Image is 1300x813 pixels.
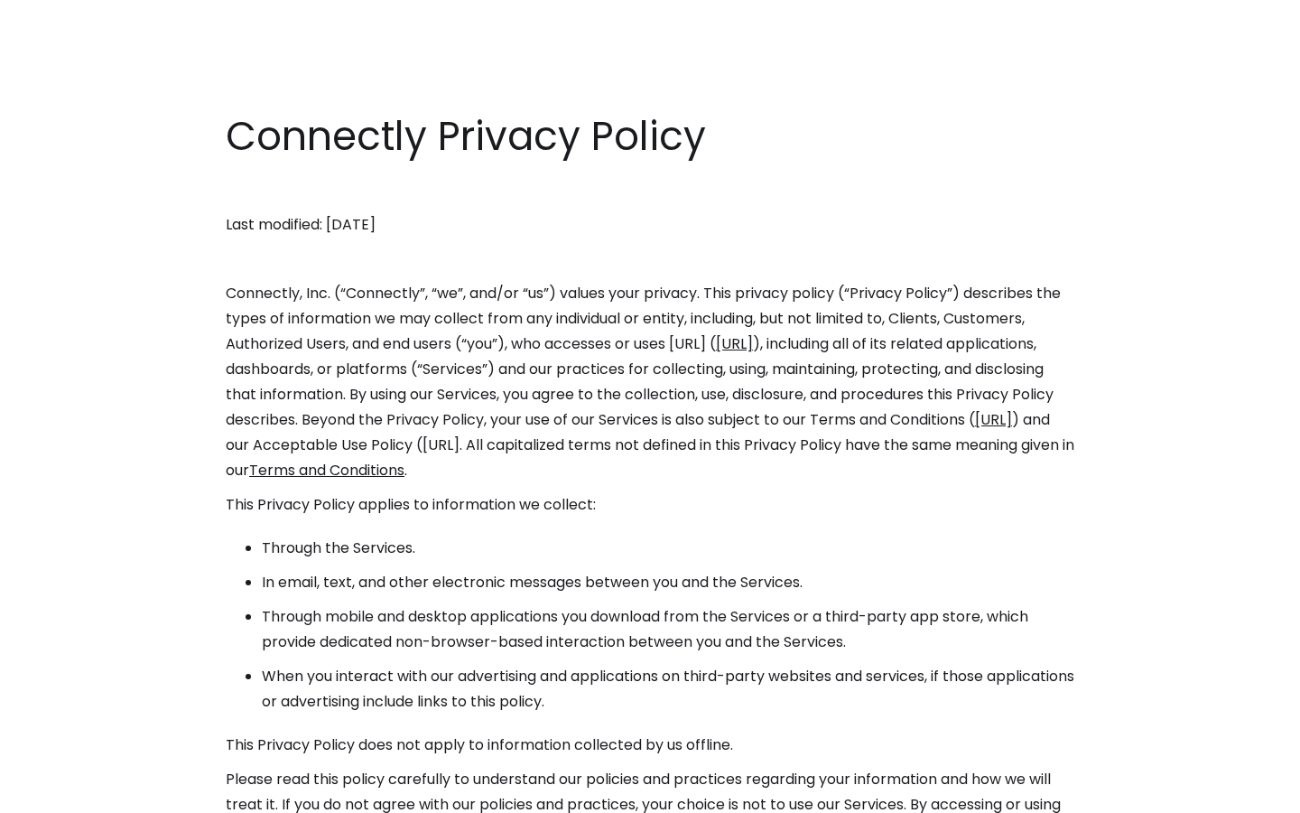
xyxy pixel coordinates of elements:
[226,247,1074,272] p: ‍
[226,108,1074,164] h1: Connectly Privacy Policy
[262,570,1074,595] li: In email, text, and other electronic messages between you and the Services.
[36,781,108,807] ul: Language list
[262,604,1074,655] li: Through mobile and desktop applications you download from the Services or a third-party app store...
[226,733,1074,758] p: This Privacy Policy does not apply to information collected by us offline.
[226,492,1074,518] p: This Privacy Policy applies to information we collect:
[262,664,1074,715] li: When you interact with our advertising and applications on third-party websites and services, if ...
[18,780,108,807] aside: Language selected: English
[716,333,753,354] a: [URL]
[226,178,1074,203] p: ‍
[226,281,1074,483] p: Connectly, Inc. (“Connectly”, “we”, and/or “us”) values your privacy. This privacy policy (“Priva...
[249,460,404,481] a: Terms and Conditions
[262,536,1074,561] li: Through the Services.
[226,212,1074,238] p: Last modified: [DATE]
[975,409,1012,430] a: [URL]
